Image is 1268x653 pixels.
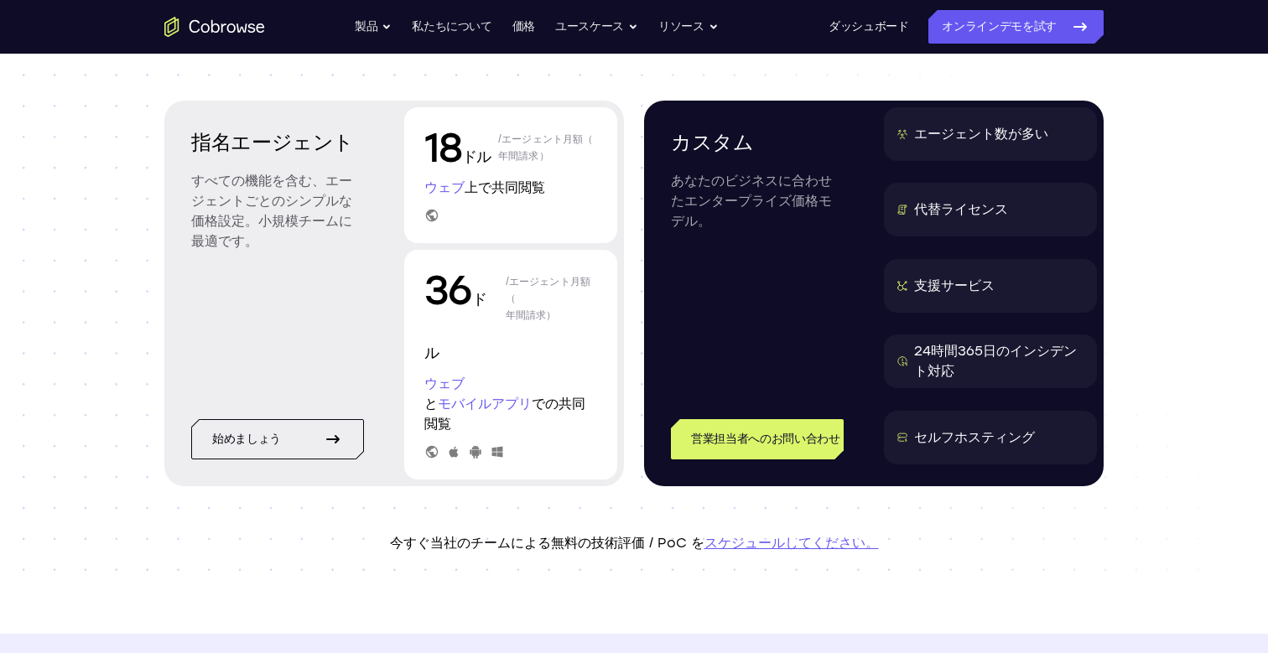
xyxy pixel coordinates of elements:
font: 24時間365日のインシデント対応 [914,343,1077,379]
font: 年間請求） [498,150,549,162]
font: 価格 [512,19,535,34]
font: カスタム [671,130,754,154]
font: と [424,396,438,412]
button: 製品 [355,10,392,44]
font: 支援サービス [914,277,995,293]
font: あなたのビジネスに合わせたエンタープライズ価格モデル。 [671,173,832,229]
font: 始めましょう [212,432,281,446]
a: 私たちについて [412,10,492,44]
font: モバイルアプリ [438,396,532,412]
font: 年間請求） [506,309,557,321]
font: ユースケース [555,19,624,34]
a: ホームページへ [164,17,265,37]
font: 製品 [355,19,377,34]
font: 18 [424,123,462,172]
font: リソース [658,19,704,34]
font: セルフホスティング [914,429,1035,445]
font: 営業担当者へのお問い合わせ [691,432,839,446]
font: /エージェント月額（ [506,276,590,304]
font: 私たちについて [412,19,492,34]
a: ダッシュボード [829,10,909,44]
font: すべての機能を含む、エージェントごとのシンプルな価格設定。小規模チームに最適です。 [191,173,352,249]
font: ドル [462,148,491,166]
font: オンラインデモを試す [942,19,1057,34]
font: /エージェント月額（ [498,133,593,145]
font: 36 [424,266,472,314]
font: 上で共同閲覧 [465,179,545,195]
button: リソース [658,10,719,44]
font: エージェント数が多い [914,126,1048,142]
font: ウェブ [424,376,465,391]
a: 価格 [512,10,535,44]
font: 今すぐ当社のチームによる無料の技術評価 / PoC を [390,535,704,551]
button: ユースケース [555,10,638,44]
font: ウェブ [424,179,465,195]
font: 代替ライセンス [914,201,1008,217]
a: スケジュールしてください。 [704,535,879,551]
a: 営業担当者へのお問い合わせ [671,419,844,459]
a: 始めましょう [191,419,364,459]
font: ダッシュボード [829,19,909,34]
a: オンラインデモを試す [928,10,1104,44]
font: 指名エージェント [191,130,354,154]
